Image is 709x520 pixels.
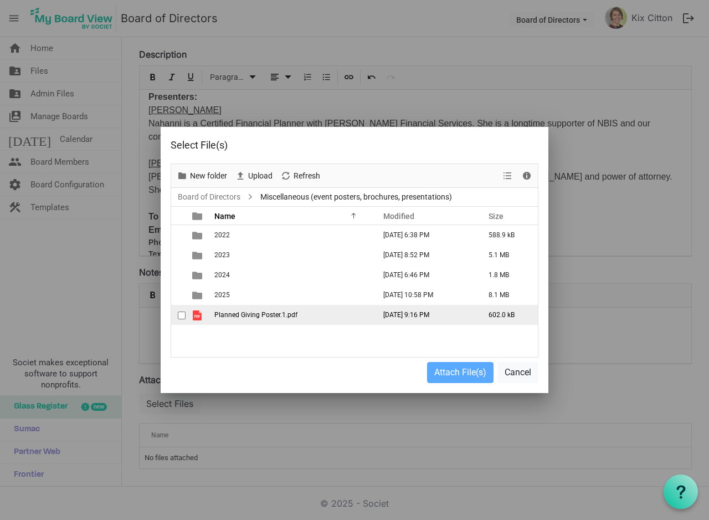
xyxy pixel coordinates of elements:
[189,169,228,183] span: New folder
[171,137,465,154] div: Select File(s)
[175,169,229,183] button: New folder
[372,305,477,325] td: September 18, 2025 9:16 PM column header Modified
[214,311,297,319] span: Planned Giving Poster.1.pdf
[214,291,230,299] span: 2025
[214,271,230,279] span: 2024
[186,305,211,325] td: is template cell column header type
[171,285,186,305] td: checkbox
[477,265,538,285] td: 1.8 MB is template cell column header Size
[372,285,477,305] td: June 10, 2025 10:58 PM column header Modified
[497,362,538,383] button: Cancel
[292,169,321,183] span: Refresh
[186,225,211,245] td: is template cell column header type
[427,362,494,383] button: Attach File(s)
[214,251,230,259] span: 2023
[171,265,186,285] td: checkbox
[211,285,372,305] td: 2025 is template cell column header Name
[214,231,230,239] span: 2022
[214,212,235,221] span: Name
[372,265,477,285] td: September 16, 2024 6:46 PM column header Modified
[489,212,504,221] span: Size
[477,305,538,325] td: 602.0 kB is template cell column header Size
[233,169,275,183] button: Upload
[171,305,186,325] td: checkbox
[211,245,372,265] td: 2023 is template cell column header Name
[276,164,324,187] div: Refresh
[211,265,372,285] td: 2024 is template cell column header Name
[186,285,211,305] td: is template cell column header type
[211,225,372,245] td: 2022 is template cell column header Name
[383,212,414,221] span: Modified
[279,169,322,183] button: Refresh
[186,245,211,265] td: is template cell column header type
[517,164,536,187] div: Details
[477,245,538,265] td: 5.1 MB is template cell column header Size
[258,190,454,204] span: Miscellaneous (event posters, brochures, presentations)
[477,285,538,305] td: 8.1 MB is template cell column header Size
[520,169,535,183] button: Details
[171,245,186,265] td: checkbox
[477,225,538,245] td: 588.9 kB is template cell column header Size
[231,164,276,187] div: Upload
[173,164,231,187] div: New folder
[211,305,372,325] td: Planned Giving Poster.1.pdf is template cell column header Name
[186,265,211,285] td: is template cell column header type
[372,225,477,245] td: January 06, 2023 6:38 PM column header Modified
[499,164,517,187] div: View
[247,169,274,183] span: Upload
[171,225,186,245] td: checkbox
[372,245,477,265] td: January 18, 2024 8:52 PM column header Modified
[176,190,243,204] a: Board of Directors
[501,169,514,183] button: View dropdownbutton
